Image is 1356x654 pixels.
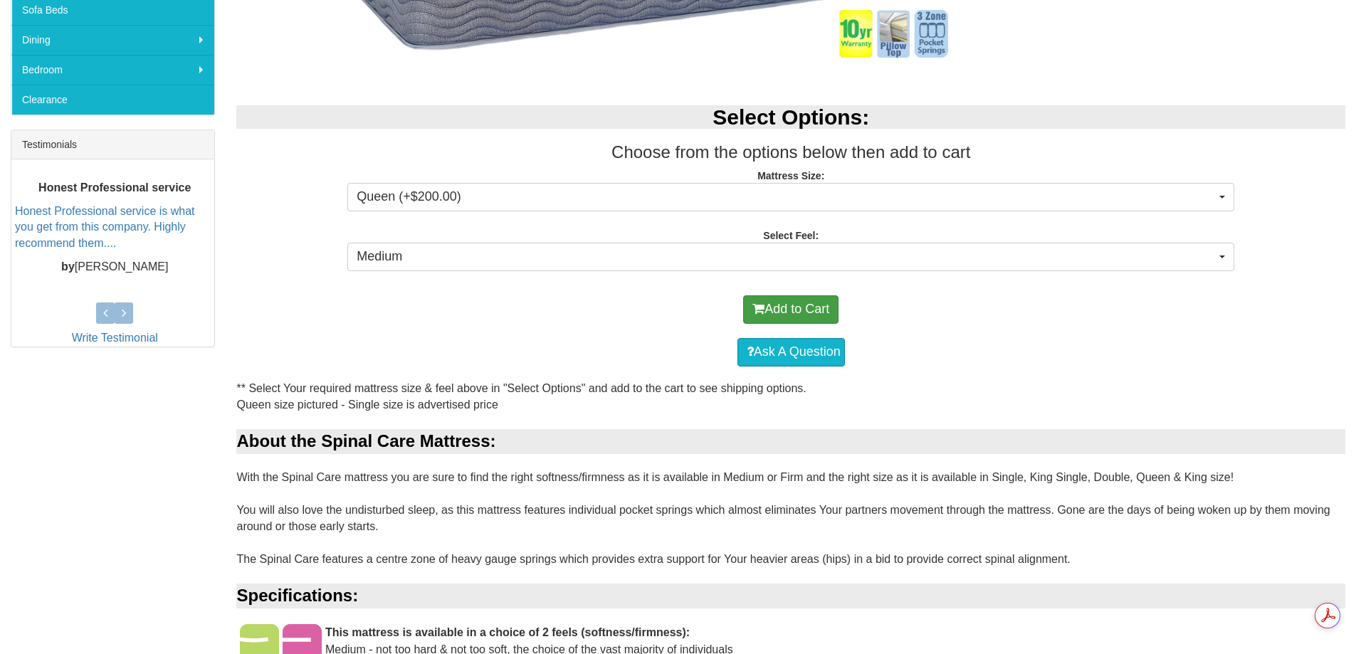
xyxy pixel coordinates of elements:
[236,429,1345,453] div: About the Spinal Care Mattress:
[38,181,191,194] b: Honest Professional service
[713,105,869,129] b: Select Options:
[236,584,1345,608] div: Specifications:
[347,243,1234,271] button: Medium
[325,626,690,638] b: This mattress is available in a choice of 2 feels (softness/firmness):
[15,259,214,275] p: [PERSON_NAME]
[11,130,214,159] div: Testimonials
[11,25,214,55] a: Dining
[15,204,195,249] a: Honest Professional service is what you get from this company. Highly recommend them....
[757,170,824,181] strong: Mattress Size:
[11,55,214,85] a: Bedroom
[61,260,75,273] b: by
[357,188,1216,206] span: Queen (+$200.00)
[11,85,214,115] a: Clearance
[347,183,1234,211] button: Queen (+$200.00)
[763,230,819,241] strong: Select Feel:
[743,295,839,324] button: Add to Cart
[72,332,158,344] a: Write Testimonial
[737,338,845,366] a: Ask A Question
[357,248,1216,266] span: Medium
[236,143,1345,162] h3: Choose from the options below then add to cart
